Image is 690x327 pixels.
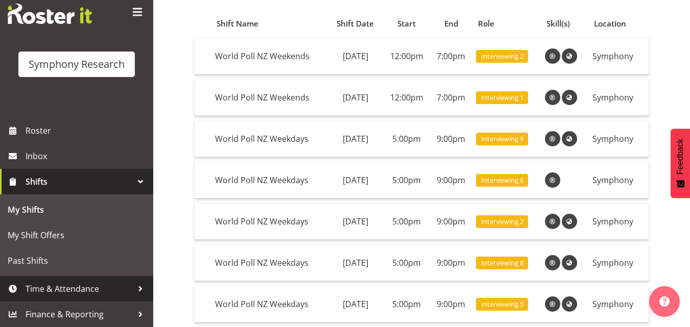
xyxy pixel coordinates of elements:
[26,148,148,164] span: Inbox
[29,57,125,72] div: Symphony Research
[383,121,430,157] td: 5:00pm
[481,134,524,144] span: Interviewing 9
[383,286,430,322] td: 5:00pm
[26,123,148,138] span: Roster
[676,139,685,174] span: Feedback
[8,4,92,24] img: Rosterit website logo
[430,80,472,116] td: 7:00pm
[217,18,322,30] div: Shift Name
[211,162,328,198] td: World Poll NZ Weekdays
[430,286,472,322] td: 9:00pm
[383,162,430,198] td: 5:00pm
[481,217,524,227] span: Interviewing 2
[478,18,535,30] div: Role
[8,202,146,217] span: My Shifts
[430,162,472,198] td: 9:00pm
[211,245,328,281] td: World Poll NZ Weekdays
[481,258,524,268] span: Interviewing 8
[588,38,649,74] td: Symphony
[383,38,430,74] td: 12:00pm
[383,245,430,281] td: 5:00pm
[327,38,383,74] td: [DATE]
[211,38,328,74] td: World Poll NZ Weekends
[327,286,383,322] td: [DATE]
[334,18,377,30] div: Shift Date
[588,162,649,198] td: Symphony
[546,18,582,30] div: Skill(s)
[3,197,151,222] a: My Shifts
[211,80,328,116] td: World Poll NZ Weekends
[327,121,383,157] td: [DATE]
[659,296,670,307] img: help-xxl-2.png
[211,204,328,240] td: World Poll NZ Weekdays
[8,253,146,268] span: Past Shifts
[211,286,328,322] td: World Poll NZ Weekdays
[327,204,383,240] td: [DATE]
[588,204,649,240] td: Symphony
[26,281,133,296] span: Time & Attendance
[327,80,383,116] td: [DATE]
[327,162,383,198] td: [DATE]
[588,245,649,281] td: Symphony
[430,204,472,240] td: 9:00pm
[430,121,472,157] td: 9:00pm
[383,80,430,116] td: 12:00pm
[671,129,690,198] button: Feedback - Show survey
[481,93,524,103] span: Interviewing 1
[588,286,649,322] td: Symphony
[588,121,649,157] td: Symphony
[588,80,649,116] td: Symphony
[26,307,133,322] span: Finance & Reporting
[383,204,430,240] td: 5:00pm
[481,52,524,61] span: Interviewing 2
[211,121,328,157] td: World Poll NZ Weekdays
[389,18,424,30] div: Start
[3,222,151,248] a: My Shift Offers
[430,245,472,281] td: 9:00pm
[481,175,524,185] span: Interviewing 6
[481,299,524,309] span: Interviewing 5
[327,245,383,281] td: [DATE]
[8,228,146,243] span: My Shift Offers
[436,18,466,30] div: End
[26,174,133,189] span: Shifts
[430,38,472,74] td: 7:00pm
[3,248,151,273] a: Past Shifts
[594,18,643,30] div: Location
